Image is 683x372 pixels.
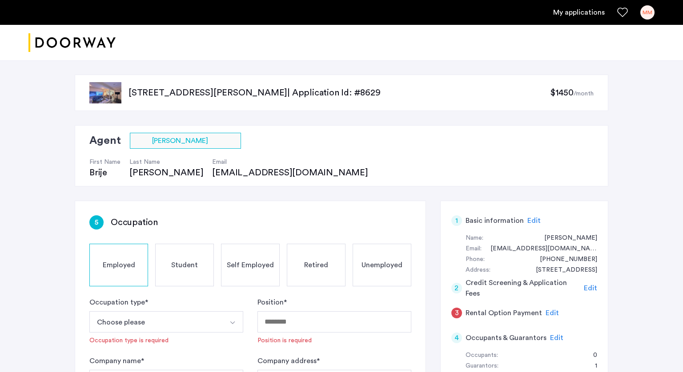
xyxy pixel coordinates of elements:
div: Position is required [257,336,312,345]
label: Position * [257,297,287,308]
h5: Credit Screening & Application Fees [466,277,581,299]
sub: /month [574,91,594,97]
div: Occupants: [466,350,498,361]
div: 0 [584,350,597,361]
span: Employed [103,260,135,270]
a: My application [553,7,605,18]
label: Company name * [89,356,144,366]
h3: Occupation [111,216,158,229]
div: 203 Kensington Road [527,265,597,276]
img: apartment [89,82,121,103]
div: morganjmcginnis@gmail.com [482,244,597,254]
div: 5 [89,215,104,230]
span: Self Employed [227,260,274,270]
div: MM [640,5,655,20]
span: Edit [584,285,597,292]
div: +16035057249 [531,254,597,265]
div: 1 [586,361,597,372]
div: 1 [451,215,462,226]
div: Guarantors: [466,361,498,372]
h2: Agent [89,133,121,149]
div: Brije [89,166,121,179]
span: Edit [550,334,563,341]
div: 2 [451,283,462,293]
div: Name: [466,233,483,244]
div: 3 [451,308,462,318]
button: Select option [89,311,222,332]
div: Email: [466,244,482,254]
span: Edit [527,217,541,224]
div: Address: [466,265,490,276]
button: Select option [222,311,243,332]
h5: Occupants & Guarantors [466,332,546,343]
a: Cazamio logo [28,26,116,59]
div: 4 [451,332,462,343]
a: Favorites [617,7,628,18]
div: Occupation type is required [89,336,169,345]
p: [STREET_ADDRESS][PERSON_NAME] | Application Id: #8629 [129,87,550,99]
h5: Rental Option Payment [466,308,542,318]
div: [PERSON_NAME] [129,166,203,179]
h4: Email [212,158,377,166]
span: Retired [304,260,328,270]
img: logo [28,26,116,59]
label: Occupation type * [89,297,148,308]
img: arrow [229,319,236,326]
div: [EMAIL_ADDRESS][DOMAIN_NAME] [212,166,377,179]
span: Edit [546,309,559,317]
label: Company address * [257,356,320,366]
h4: Last Name [129,158,203,166]
div: Phone: [466,254,485,265]
h4: First Name [89,158,121,166]
span: $1450 [550,88,574,97]
h5: Basic information [466,215,524,226]
span: Student [171,260,198,270]
span: Unemployed [362,260,402,270]
div: Morgan McGinnis [535,233,597,244]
